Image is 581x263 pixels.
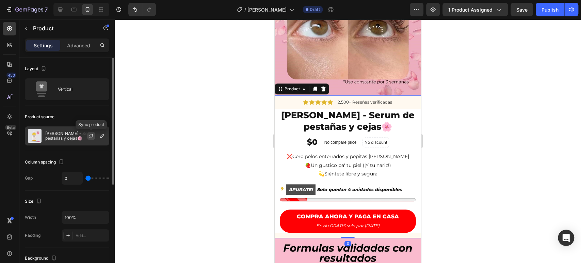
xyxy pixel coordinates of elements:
[25,114,54,120] div: Product source
[310,6,320,13] span: Draft
[448,6,493,13] span: 1 product assigned
[25,214,36,220] div: Width
[536,3,564,16] button: Publish
[28,129,42,143] img: product feature img
[76,233,108,239] div: Add...
[45,5,48,14] p: 7
[511,3,533,16] button: Save
[3,3,51,16] button: 7
[62,172,82,184] input: Auto
[128,3,156,16] div: Undo/Redo
[33,24,91,32] p: Product
[25,232,41,238] div: Padding
[25,64,48,74] div: Layout
[67,42,90,49] p: Advanced
[62,211,109,223] input: Auto
[34,42,53,49] p: Settings
[25,197,43,206] div: Size
[516,7,528,13] span: Save
[25,158,65,167] div: Column spacing
[244,6,246,13] span: /
[558,230,574,246] div: Open Intercom Messenger
[442,3,508,16] button: 1 product assigned
[5,125,16,130] div: Beta
[45,131,106,141] p: [PERSON_NAME] - Serum de pestañas y cejas🌸
[25,175,33,181] div: Gap
[542,6,559,13] div: Publish
[275,19,421,263] iframe: Design area
[247,6,287,13] span: [PERSON_NAME]
[6,73,16,78] div: 450
[58,81,99,97] div: Vertical
[25,254,58,263] div: Background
